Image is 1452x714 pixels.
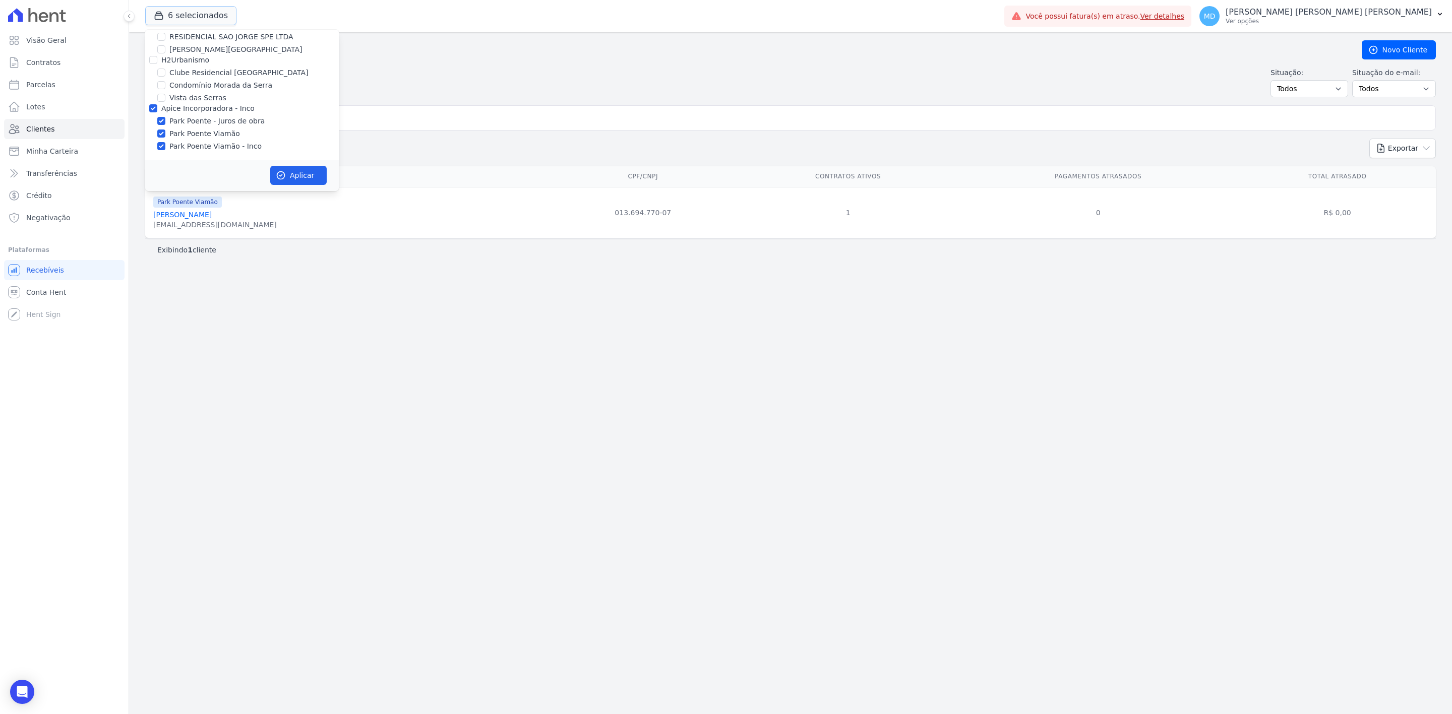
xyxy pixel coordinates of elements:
a: Visão Geral [4,30,125,50]
a: Clientes [4,119,125,139]
th: Nome [145,166,548,187]
input: Buscar por nome, CPF ou e-mail [164,108,1431,128]
label: Park Poente Viamão [169,128,240,139]
label: Park Poente Viamão - Inco [169,141,262,152]
label: H2Urbanismo [161,56,209,64]
th: Contratos Ativos [739,166,957,187]
label: Situação: [1270,68,1348,78]
a: Contratos [4,52,125,73]
label: Vista das Serras [169,93,226,103]
span: Você possui fatura(s) em atraso. [1025,11,1184,22]
span: Clientes [26,124,54,134]
button: Aplicar [270,166,327,185]
th: CPF/CNPJ [548,166,739,187]
td: 1 [739,187,957,238]
a: Parcelas [4,75,125,95]
p: [PERSON_NAME] [PERSON_NAME] [PERSON_NAME] [1226,7,1432,17]
b: 1 [188,246,193,254]
a: Ver detalhes [1140,12,1185,20]
div: Plataformas [8,244,120,256]
span: Conta Hent [26,287,66,297]
label: Apice Incorporadora - Inco [161,104,255,112]
a: Minha Carteira [4,141,125,161]
span: Visão Geral [26,35,67,45]
a: Lotes [4,97,125,117]
a: Conta Hent [4,282,125,302]
span: MD [1204,13,1216,20]
a: Transferências [4,163,125,183]
span: Recebíveis [26,265,64,275]
span: Negativação [26,213,71,223]
label: Park Poente - Juros de obra [169,116,265,126]
button: Exportar [1369,139,1436,158]
label: [PERSON_NAME][GEOGRAPHIC_DATA] [169,44,302,55]
td: R$ 0,00 [1239,187,1436,238]
label: Condomínio Morada da Serra [169,80,272,91]
span: Minha Carteira [26,146,78,156]
p: Exibindo cliente [157,245,216,255]
button: MD [PERSON_NAME] [PERSON_NAME] [PERSON_NAME] Ver opções [1191,2,1452,30]
a: Crédito [4,185,125,206]
span: Lotes [26,102,45,112]
h2: Clientes [145,41,1346,59]
span: Crédito [26,190,52,201]
th: Pagamentos Atrasados [957,166,1239,187]
span: Park Poente Viamão [153,197,222,208]
a: Novo Cliente [1362,40,1436,59]
td: 0 [957,187,1239,238]
p: Ver opções [1226,17,1432,25]
span: Contratos [26,57,60,68]
a: [PERSON_NAME] [153,211,212,219]
div: Open Intercom Messenger [10,680,34,704]
label: Situação do e-mail: [1352,68,1436,78]
button: 6 selecionados [145,6,236,25]
span: Parcelas [26,80,55,90]
label: RESIDENCIAL SAO JORGE SPE LTDA [169,32,293,42]
th: Total Atrasado [1239,166,1436,187]
div: [EMAIL_ADDRESS][DOMAIN_NAME] [153,220,277,230]
a: Negativação [4,208,125,228]
label: Clube Residencial [GEOGRAPHIC_DATA] [169,68,308,78]
span: Transferências [26,168,77,178]
a: Recebíveis [4,260,125,280]
td: 013.694.770-07 [548,187,739,238]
